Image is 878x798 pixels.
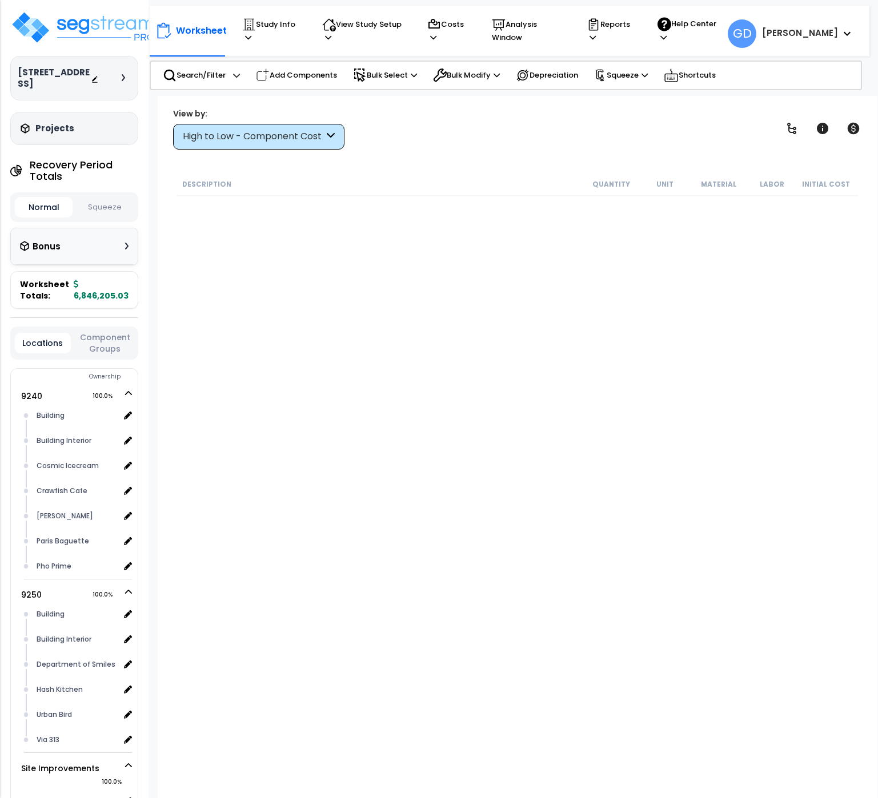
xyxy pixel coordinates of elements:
h3: Projects [35,123,74,134]
a: Site Improvements 100.0% [21,763,99,774]
p: Shortcuts [664,67,716,83]
div: Urban Bird [34,708,119,722]
p: Help Center [658,17,721,44]
div: Building [34,409,119,422]
button: Squeeze [75,198,133,217]
small: Description [182,180,231,189]
p: Costs [427,18,470,44]
div: Add Components [250,63,343,88]
p: Depreciation [516,68,578,82]
p: View Study Setup [322,18,406,44]
small: Unit [656,180,673,189]
small: Labor [760,180,784,189]
span: 100.0% [102,775,132,789]
div: Paris Baguette [34,534,119,548]
div: Depreciation [510,63,584,88]
div: High to Low - Component Cost [183,130,324,143]
p: Reports [587,18,636,44]
p: Add Components [256,68,337,82]
div: Shortcuts [658,62,722,89]
div: [PERSON_NAME] [34,509,119,523]
span: 100.0% [93,588,123,602]
p: Analysis Window [492,18,565,44]
small: Quantity [592,180,630,189]
b: 6,846,205.03 [74,279,129,301]
small: Material [701,180,736,189]
button: Component Groups [77,331,134,355]
span: 100.0% [93,389,123,403]
span: Worksheet Totals: [20,279,69,301]
h4: Recovery Period Totals [30,159,138,182]
a: 9240 100.0% [21,390,42,402]
div: Pho Prime [34,559,119,573]
p: Search/Filter [163,68,226,82]
div: Crawfish Cafe [34,484,119,498]
button: Normal [15,197,73,217]
img: logo_pro_r.png [10,10,159,45]
div: Building Interior [34,632,119,646]
b: [PERSON_NAME] [762,27,838,39]
span: GD [728,19,756,48]
p: Worksheet [176,23,227,38]
div: View by: [173,108,344,119]
h3: Bonus [33,242,61,252]
p: Squeeze [594,69,648,82]
button: Locations [15,333,71,353]
div: Building [34,607,119,621]
p: Bulk Modify [433,68,500,82]
p: Study Info [242,18,300,44]
div: Ownership [34,370,138,384]
div: Building Interior [34,434,119,448]
div: Cosmic Icecream [34,459,119,473]
div: Via 313 [34,733,119,747]
p: Bulk Select [353,68,417,82]
a: 9250 100.0% [21,589,42,600]
small: Initial Cost [802,180,850,189]
h3: [STREET_ADDRESS] [18,67,91,90]
div: Hash Kitchen [34,683,119,696]
div: Department of Smiles [34,658,119,671]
